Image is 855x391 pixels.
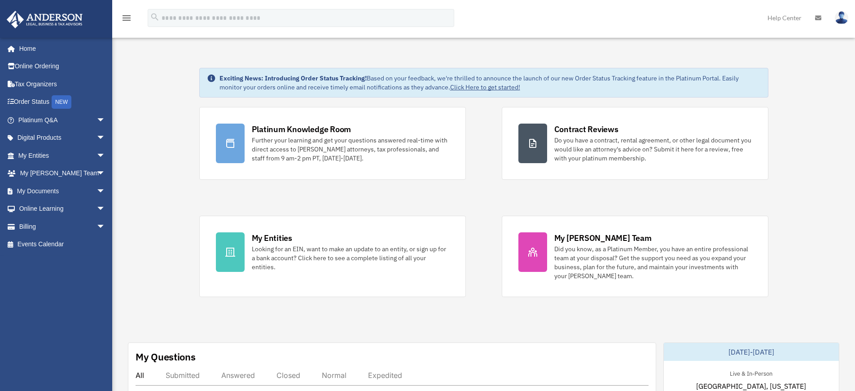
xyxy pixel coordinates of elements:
[6,147,119,164] a: My Entitiesarrow_drop_down
[221,371,255,380] div: Answered
[6,235,119,253] a: Events Calendar
[96,147,114,165] span: arrow_drop_down
[6,164,119,182] a: My [PERSON_NAME] Teamarrow_drop_down
[96,111,114,129] span: arrow_drop_down
[252,124,351,135] div: Platinum Knowledge Room
[6,93,119,111] a: Order StatusNEW
[6,58,119,76] a: Online Ordering
[6,200,119,218] a: Online Learningarrow_drop_down
[554,244,752,280] div: Did you know, as a Platinum Member, you have an entire professional team at your disposal? Get th...
[136,371,144,380] div: All
[502,216,768,297] a: My [PERSON_NAME] Team Did you know, as a Platinum Member, you have an entire professional team at...
[150,12,160,22] i: search
[96,182,114,200] span: arrow_drop_down
[96,164,114,183] span: arrow_drop_down
[199,107,466,180] a: Platinum Knowledge Room Further your learning and get your questions answered real-time with dire...
[835,11,848,24] img: User Pic
[52,95,71,109] div: NEW
[723,368,780,378] div: Live & In-Person
[199,216,466,297] a: My Entities Looking for an EIN, want to make an update to an entity, or sign up for a bank accoun...
[121,16,132,23] a: menu
[368,371,402,380] div: Expedited
[6,182,119,200] a: My Documentsarrow_drop_down
[219,74,761,92] div: Based on your feedback, we're thrilled to announce the launch of our new Order Status Tracking fe...
[6,40,114,58] a: Home
[219,74,367,82] strong: Exciting News: Introducing Order Status Tracking!
[252,244,449,271] div: Looking for an EIN, want to make an update to an entity, or sign up for a bank account? Click her...
[554,232,652,244] div: My [PERSON_NAME] Team
[6,218,119,235] a: Billingarrow_drop_down
[136,350,196,364] div: My Questions
[6,111,119,129] a: Platinum Q&Aarrow_drop_down
[276,371,300,380] div: Closed
[322,371,346,380] div: Normal
[6,75,119,93] a: Tax Organizers
[96,129,114,147] span: arrow_drop_down
[166,371,200,380] div: Submitted
[96,218,114,236] span: arrow_drop_down
[502,107,768,180] a: Contract Reviews Do you have a contract, rental agreement, or other legal document you would like...
[96,200,114,218] span: arrow_drop_down
[252,232,292,244] div: My Entities
[554,124,618,135] div: Contract Reviews
[4,11,85,28] img: Anderson Advisors Platinum Portal
[252,136,449,163] div: Further your learning and get your questions answered real-time with direct access to [PERSON_NAM...
[121,13,132,23] i: menu
[6,129,119,147] a: Digital Productsarrow_drop_down
[450,83,520,91] a: Click Here to get started!
[554,136,752,163] div: Do you have a contract, rental agreement, or other legal document you would like an attorney's ad...
[664,343,839,361] div: [DATE]-[DATE]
